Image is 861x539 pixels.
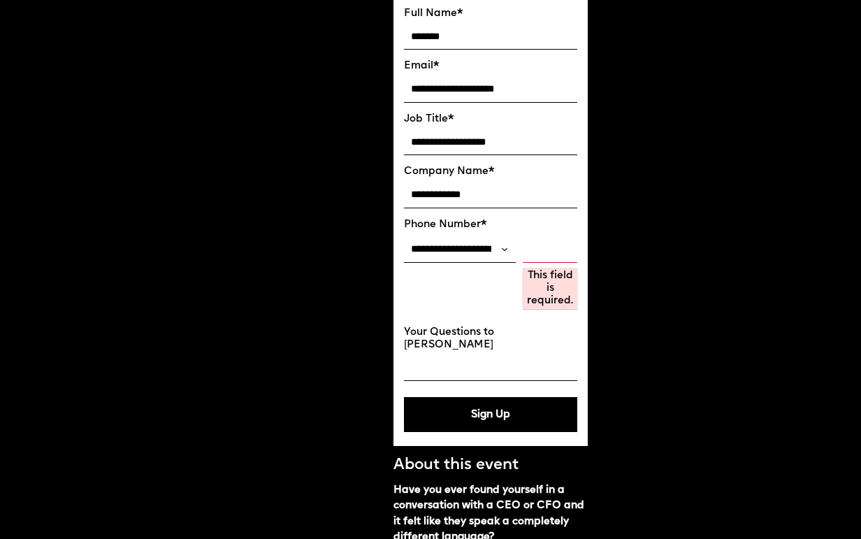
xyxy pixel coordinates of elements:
button: Sign Up [404,397,577,432]
p: About this event [393,456,588,476]
label: Job Title [404,113,577,126]
label: Email [404,60,577,73]
label: Company Name [404,166,577,178]
label: Phone Number [404,219,577,231]
label: Full Name [404,8,577,20]
div: This field is required. [527,270,573,307]
label: Your Questions to [PERSON_NAME] [404,326,577,351]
